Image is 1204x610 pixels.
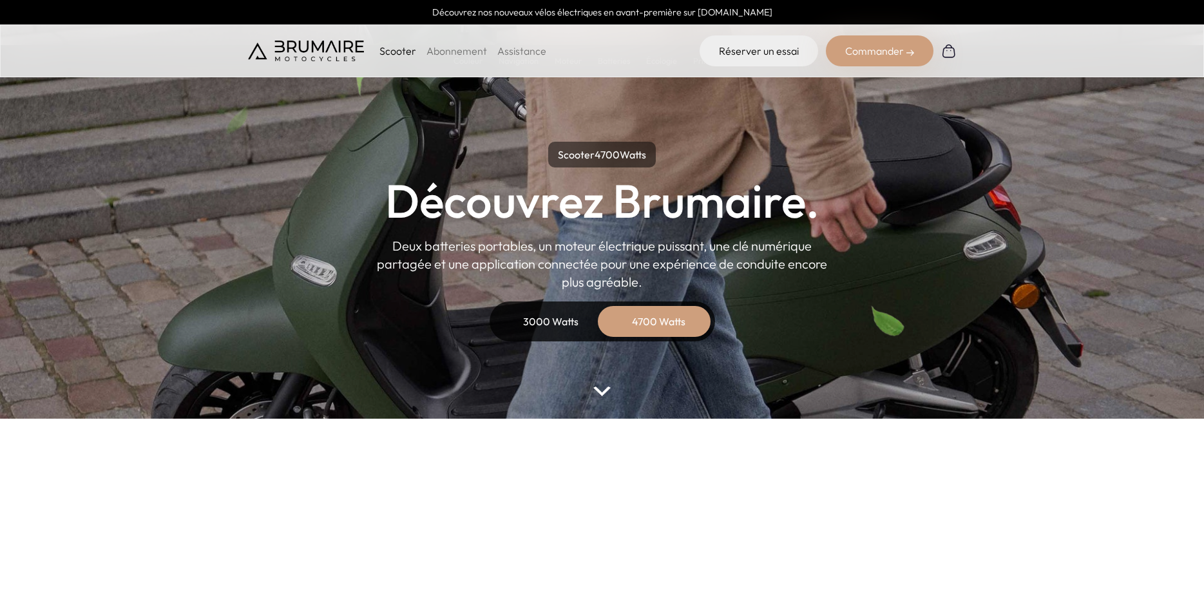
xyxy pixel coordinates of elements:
a: Réserver un essai [700,35,818,66]
a: Abonnement [426,44,487,57]
img: Brumaire Motocycles [248,41,364,61]
img: arrow-bottom.png [593,386,610,396]
div: Commander [826,35,933,66]
p: Scooter Watts [548,142,656,167]
img: Panier [941,43,957,59]
div: 3000 Watts [499,306,602,337]
h1: Découvrez Brumaire. [385,178,819,224]
p: Scooter [379,43,416,59]
p: Deux batteries portables, un moteur électrique puissant, une clé numérique partagée et une applic... [377,237,828,291]
span: 4700 [595,148,620,161]
div: 4700 Watts [607,306,711,337]
a: Assistance [497,44,546,57]
img: right-arrow-2.png [906,49,914,57]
